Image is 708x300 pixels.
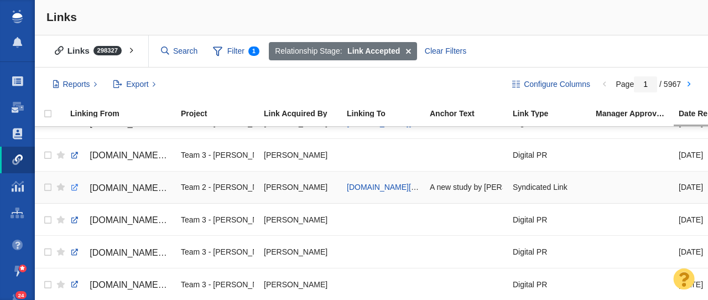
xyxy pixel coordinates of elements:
td: Syndicated Link [508,171,591,203]
span: [PERSON_NAME] [264,150,327,160]
input: Search [157,42,203,61]
span: [DOMAIN_NAME][URL] [90,248,183,257]
td: Digital PR [508,268,591,300]
span: Reports [63,79,90,90]
a: [DOMAIN_NAME][URL] [347,183,429,192]
td: Jim Miller [259,139,342,171]
a: Manager Approved Link? [596,110,678,119]
a: Link Type [513,110,595,119]
a: Linking To [347,110,429,119]
span: Filter [207,41,265,62]
div: Team 2 - [PERSON_NAME] | [PERSON_NAME] | [PERSON_NAME]\Renuity\Renuity - Digital PR - Why First-T... [181,175,254,199]
span: [PERSON_NAME] [264,247,327,257]
a: [DOMAIN_NAME][URL] [70,244,171,262]
span: [PERSON_NAME] [264,182,327,192]
span: Export [126,79,148,90]
td: Jim Miller [259,236,342,268]
a: [DOMAIN_NAME][URL] [70,211,171,230]
span: Digital PR [513,280,547,289]
span: Syndicated Link [513,182,568,192]
a: Link Acquired By [264,110,346,119]
td: Kyle Ochsner [259,171,342,203]
a: [DOMAIN_NAME][URL] [70,146,171,165]
div: Linking To [347,110,429,117]
div: Team 3 - [PERSON_NAME] | Summer | [PERSON_NAME]\EMCI Wireless\EMCI Wireless - Digital PR - [US_ST... [181,143,254,167]
span: [DOMAIN_NAME][URL] [90,215,183,225]
div: Project [181,110,263,117]
button: Reports [46,75,103,94]
div: Team 3 - [PERSON_NAME] | Summer | [PERSON_NAME]\EMCI Wireless\EMCI Wireless - Digital PR - [US_ST... [181,240,254,263]
a: [DOMAIN_NAME][URL] [70,179,171,198]
img: buzzstream_logo_iconsimple.png [12,10,22,23]
td: Digital PR [508,204,591,236]
div: Link Acquired By [264,110,346,117]
td: Digital PR [508,139,591,171]
span: 1 [248,46,259,56]
td: Jim Miller [259,204,342,236]
div: Clear Filters [418,42,472,61]
button: Export [107,75,162,94]
strong: Link Accepted [347,45,400,57]
span: [DOMAIN_NAME][URL] [90,280,183,289]
span: [DOMAIN_NAME][URL] [90,183,183,193]
td: Jim Miller [259,268,342,300]
span: Digital PR [513,215,547,225]
span: Page / 5967 [616,80,681,89]
a: Linking From [70,110,180,119]
span: [DOMAIN_NAME][URL] [90,151,183,160]
div: A new study by [PERSON_NAME] [430,175,503,199]
div: Manager Approved Link? [596,110,678,117]
td: Digital PR [508,236,591,268]
a: Anchor Text [430,110,512,119]
button: Configure Columns [506,75,597,94]
span: Configure Columns [524,79,590,90]
span: 24 [15,291,27,299]
div: Link Type [513,110,595,117]
span: [PERSON_NAME] [264,280,327,289]
span: [PERSON_NAME] [264,215,327,225]
span: Digital PR [513,247,547,257]
div: Team 3 - [PERSON_NAME] | Summer | [PERSON_NAME]\EMCI Wireless\EMCI Wireless - Digital PR - [US_ST... [181,208,254,231]
a: [DOMAIN_NAME][URL] [347,118,429,127]
div: Linking From [70,110,180,117]
span: Digital PR [513,150,547,160]
div: Team 3 - [PERSON_NAME] | Summer | [PERSON_NAME]\EMCI Wireless\EMCI Wireless - Digital PR - [US_ST... [181,272,254,296]
div: Anchor Text [430,110,512,117]
a: [DOMAIN_NAME][URL] [70,276,171,294]
span: Links [46,11,77,23]
span: Relationship Stage: [275,45,342,57]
